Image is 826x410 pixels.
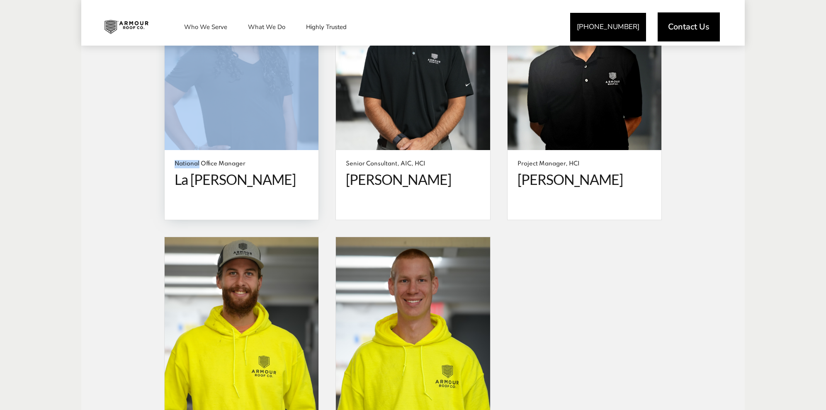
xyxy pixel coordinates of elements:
[570,13,646,41] a: [PHONE_NUMBER]
[346,171,480,188] span: [PERSON_NAME]
[517,160,651,168] span: Project Manager, HCI
[658,12,720,41] a: Contact Us
[346,160,480,168] span: Senior Consultant, AIC, HCI
[176,17,236,37] a: Who We Serve
[98,17,155,37] img: Industrial and Commercial Roofing Company | Armour Roof Co.
[668,23,709,31] span: Contact Us
[240,17,294,37] a: What We Do
[298,17,355,37] a: Highly Trusted
[517,171,651,188] span: [PERSON_NAME]
[175,160,309,168] span: National Office Manager
[175,171,309,188] span: La [PERSON_NAME]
